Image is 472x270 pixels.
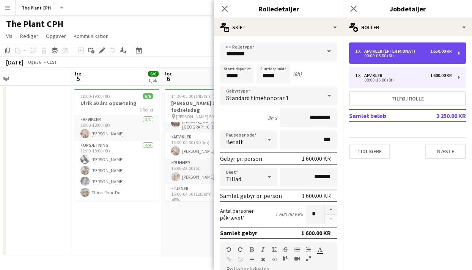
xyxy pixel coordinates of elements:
button: Kursiv [260,246,266,253]
button: Understregning [272,246,277,253]
h3: Ulrik 50 års opsætning [74,100,159,107]
span: Rediger [20,33,38,39]
span: 10:00-19:00 (9t) [80,93,110,99]
div: Roller [343,18,472,36]
span: [PERSON_NAME] 50 års fødselsdag [176,114,230,119]
button: The Plant CPH [16,0,57,15]
app-job-card: 14:30-05:00 (14t30m) (Sun)9/9[PERSON_NAME] 50 års fødselsdag [PERSON_NAME] 50 års fødselsdag8 Rol... [165,89,250,201]
a: Rediger [17,31,41,41]
div: [DATE] [6,58,24,66]
button: Tekstfarve [317,246,323,253]
app-card-role: Runner1/116:00-22:00 (6t)[PERSON_NAME] [165,159,250,184]
span: lør. [165,70,173,77]
button: Forøg [325,205,337,215]
h3: Rolledetaljer [214,4,343,14]
h3: [PERSON_NAME] 50 års fødselsdag [165,100,250,113]
div: 1 x [355,73,364,78]
div: (8h) [293,71,302,77]
app-card-role: Tjener1/116:00-04:30 (12t30m)[PERSON_NAME] [165,184,250,210]
div: 00:00-06:00 (6t) [355,54,452,58]
button: Ordnet liste [306,246,311,253]
div: 1 600.00 KR [430,73,452,78]
span: Betalt [226,138,243,146]
label: Antal personer påkrævet [220,207,275,221]
div: Gebyr pr. person [220,155,262,162]
div: CEST [47,59,57,65]
div: 1 600.00 KR x [275,211,303,218]
span: Uge 36 [25,59,44,65]
a: Kommunikation [71,31,112,41]
button: Tidligere [349,144,390,159]
div: 08:00-16:00 (8t) [355,78,452,82]
div: 1 600.00 KR [302,155,331,162]
button: Fuld skærm [306,256,311,262]
button: Uordnet liste [294,246,300,253]
div: Afvikler (efter midnat) [364,49,418,54]
button: Sæt ind som almindelig tekst [283,256,288,262]
h1: The Plant CPH [6,18,63,30]
td: Samlet beløb [349,110,422,122]
div: 1 600.00 KR [301,229,331,237]
button: Gentag [238,246,243,253]
div: 1 job [148,77,158,83]
td: 3 250.00 KR [422,110,466,122]
button: Næste [425,144,466,159]
span: Tillad [226,175,241,183]
button: Ryd formatering [260,256,266,262]
span: 6 [164,74,173,83]
h3: Jobdetaljer [343,4,472,14]
span: 3 Roller [140,107,153,113]
a: Vis [3,31,16,41]
button: Fed [249,246,254,253]
button: Indsæt video [294,256,300,262]
app-card-role: Opsætning4/412:00-18:00 (6t)[PERSON_NAME][PERSON_NAME][PERSON_NAME]Thien-Phuc Do [74,141,159,200]
span: fre. [74,70,83,77]
span: Opgaver [46,33,66,39]
div: 1 650.00 KR [430,49,452,54]
span: Vis [6,33,13,39]
button: Vandret linje [249,256,254,262]
button: Gennemstreget [283,246,288,253]
div: Samlet gebyr [220,229,257,237]
span: Standard timehonorar 1 [226,94,289,102]
div: Skift [214,18,343,36]
button: HTML-kode [272,256,277,262]
app-job-card: 10:00-19:00 (9t)6/6Ulrik 50 års opsætning3 RollerAfvikler1/110:00-18:00 (8t)[PERSON_NAME]Opsætnin... [74,89,159,201]
span: 6/6 [148,71,159,77]
div: 8h x [268,115,277,121]
span: 6/6 [143,93,153,99]
div: 1 600.00 KR [302,192,331,199]
div: Samlet gebyr pr. person [220,192,282,199]
a: Opgaver [43,31,69,41]
app-card-role: Afvikler1/115:30-00:00 (8t30m)[PERSON_NAME] [165,133,250,159]
div: 1 x [355,49,364,54]
span: 5 [73,74,83,83]
button: Fortryd [226,246,231,253]
span: 14:30-05:00 (14t30m) (Sun) [171,93,223,99]
button: Tilføj rolle [349,91,466,106]
app-card-role: Afvikler1/110:00-18:00 (8t)[PERSON_NAME] [74,115,159,141]
span: Kommunikation [74,33,109,39]
div: Afvikler [364,73,385,78]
